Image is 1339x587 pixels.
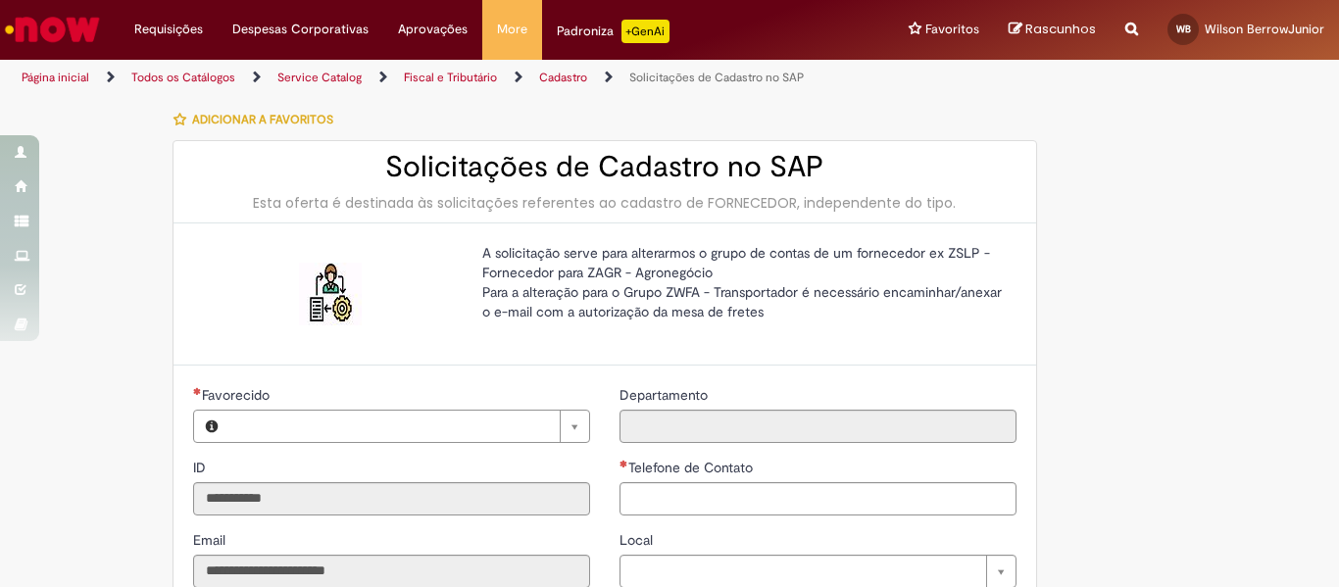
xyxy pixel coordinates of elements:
span: Despesas Corporativas [232,20,369,39]
label: Somente leitura - Departamento [620,385,712,405]
img: Solicitações de Cadastro no SAP [299,263,362,325]
a: Fiscal e Tributário [404,70,497,85]
input: Departamento [620,410,1017,443]
label: Somente leitura - ID [193,458,210,477]
div: Esta oferta é destinada às solicitações referentes ao cadastro de FORNECEDOR, independente do tipo. [193,193,1017,213]
span: Wilson BerrowJunior [1205,21,1324,37]
span: Necessários - Favorecido [202,386,273,404]
span: More [497,20,527,39]
p: +GenAi [621,20,669,43]
a: Rascunhos [1009,21,1096,39]
span: Telefone de Contato [628,459,757,476]
a: Cadastro [539,70,587,85]
span: Aprovações [398,20,468,39]
span: Somente leitura - Email [193,531,229,549]
div: Padroniza [557,20,669,43]
button: Favorecido, Visualizar este registro [194,411,229,442]
input: Telefone de Contato [620,482,1017,515]
span: Local [620,531,657,549]
span: Necessários [193,387,202,395]
p: A solicitação serve para alterarmos o grupo de contas de um fornecedor ex ZSLP - Fornecedor para ... [482,243,1002,321]
a: Solicitações de Cadastro no SAP [629,70,804,85]
input: ID [193,482,590,515]
button: Adicionar a Favoritos [173,99,344,140]
a: Página inicial [22,70,89,85]
label: Somente leitura - Email [193,530,229,550]
span: Favoritos [925,20,979,39]
h2: Solicitações de Cadastro no SAP [193,151,1017,183]
ul: Trilhas de página [15,60,878,96]
span: Necessários [620,460,628,467]
a: Limpar campo Favorecido [229,411,589,442]
span: Requisições [134,20,203,39]
span: Rascunhos [1025,20,1096,38]
img: ServiceNow [2,10,103,49]
span: Adicionar a Favoritos [192,112,333,127]
a: Todos os Catálogos [131,70,235,85]
span: Somente leitura - ID [193,459,210,476]
a: Service Catalog [277,70,362,85]
span: Somente leitura - Departamento [620,386,712,404]
span: WB [1176,23,1191,35]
